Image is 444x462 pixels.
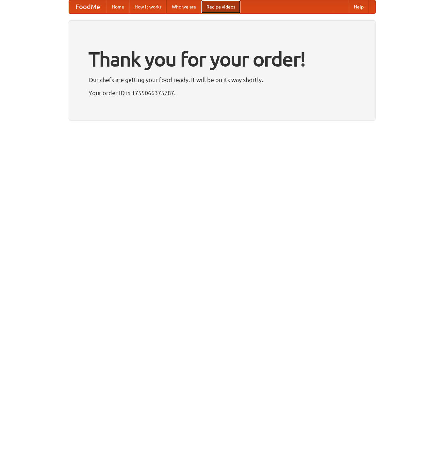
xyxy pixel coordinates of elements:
[167,0,201,13] a: Who we are
[89,43,356,75] h1: Thank you for your order!
[349,0,369,13] a: Help
[69,0,107,13] a: FoodMe
[201,0,240,13] a: Recipe videos
[89,75,356,85] p: Our chefs are getting your food ready. It will be on its way shortly.
[107,0,129,13] a: Home
[129,0,167,13] a: How it works
[89,88,356,98] p: Your order ID is 1755066375787.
